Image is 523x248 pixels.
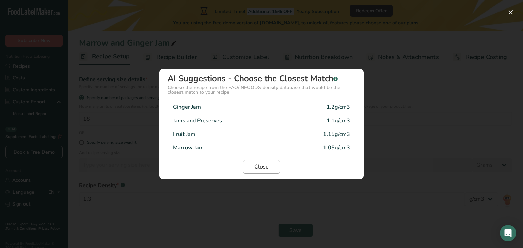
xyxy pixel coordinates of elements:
div: Ginger Jam [173,103,201,111]
div: Jams and Preserves [173,117,222,125]
div: 1.05g/cm3 [323,144,350,152]
div: Fruit Jam [173,130,195,138]
div: 1.15g/cm3 [323,130,350,138]
span: Close [254,163,269,171]
div: 1.1g/cm3 [327,117,350,125]
div: Choose the recipe from the FAO/INFOODS density database that would be the closest match to your r... [168,85,355,95]
div: Marrow Jam [173,144,204,152]
button: Close [243,160,280,174]
div: 1.2g/cm3 [327,103,350,111]
div: AI Suggestions - Choose the Closest Match [168,74,355,83]
div: Open Intercom Messenger [500,225,516,241]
